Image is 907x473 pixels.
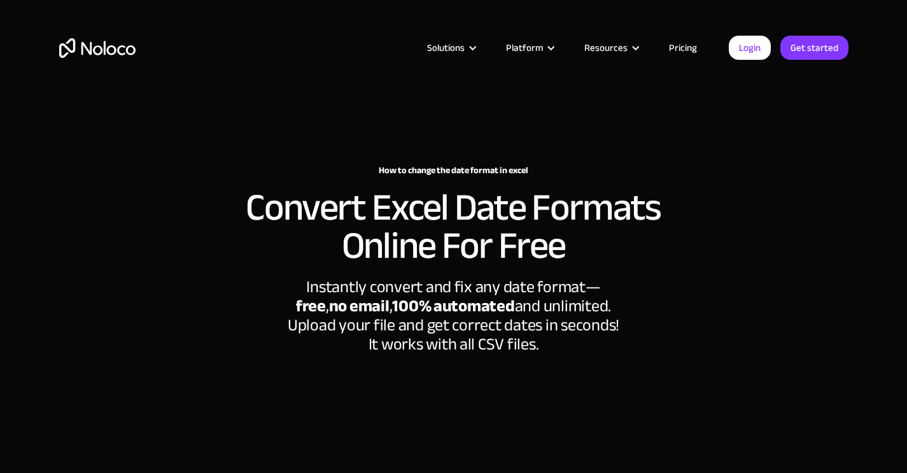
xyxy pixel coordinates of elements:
div: Solutions [411,39,490,56]
div: Resources [584,39,628,56]
a: Pricing [653,39,713,56]
strong: 100% automated [392,290,514,321]
a: Login [729,36,771,60]
div: Platform [490,39,568,56]
div: Instantly convert and fix any date format— ‍ , , and unlimited. Upload your file and get correct ... [263,278,645,354]
div: Resources [568,39,653,56]
strong: free [296,290,326,321]
a: home [59,38,136,58]
strong: How to change the date format in excel [379,162,528,179]
strong: no email [329,290,390,321]
a: Get started [780,36,848,60]
h2: Convert Excel Date Formats Online For Free [199,188,708,265]
div: Platform [506,39,543,56]
div: Solutions [427,39,465,56]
